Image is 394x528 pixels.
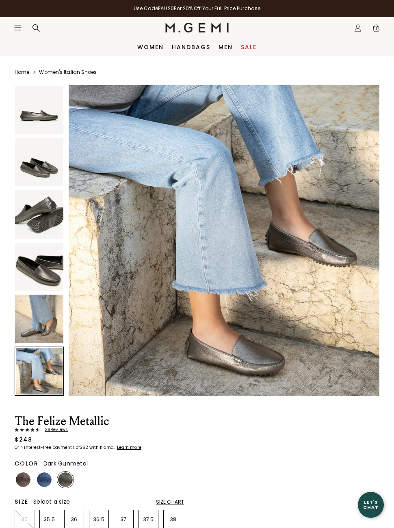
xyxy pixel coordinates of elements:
[358,500,384,510] div: Let's Chat
[15,427,184,432] a: 28Reviews
[139,516,158,523] p: 37.5
[15,415,184,427] h1: The Felize Metallic
[40,516,59,523] p: 35.5
[15,243,63,291] img: The Felize Metallic
[172,44,210,50] a: Handbags
[116,445,141,450] a: Learn more
[15,69,29,75] a: Home
[39,69,97,75] a: Women's Italian Shoes
[15,498,28,505] h2: Size
[16,472,30,487] img: Cocoa
[15,444,80,450] klarna-placement-style-body: Or 4 interest-free payments of
[15,190,63,239] img: The Felize Metallic
[15,86,63,134] img: The Felize Metallic
[89,516,108,523] p: 36.5
[219,44,233,50] a: Men
[15,295,63,343] img: The Felize Metallic
[14,24,22,32] button: Open site menu
[58,472,73,487] img: Dark Gunmetal
[43,459,88,468] span: Dark Gunmetal
[40,427,68,432] span: 28 Review s
[15,435,32,444] div: $248
[37,472,52,487] img: Sapphire
[164,516,183,523] p: 38
[15,460,39,467] h2: Color
[114,516,133,523] p: 37
[158,5,174,12] strong: FALL20
[80,444,88,450] klarna-placement-style-amount: $62
[89,444,116,450] klarna-placement-style-body: with Klarna
[69,85,379,396] img: The Felize Metallic
[165,23,229,32] img: M.Gemi
[241,44,257,50] a: Sale
[372,26,380,34] span: 1
[65,516,84,523] p: 36
[117,444,141,450] klarna-placement-style-cta: Learn more
[137,44,164,50] a: Women
[33,498,70,506] span: Select a size
[15,516,34,523] p: 35
[156,499,184,505] div: Size Chart
[15,138,63,186] img: The Felize Metallic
